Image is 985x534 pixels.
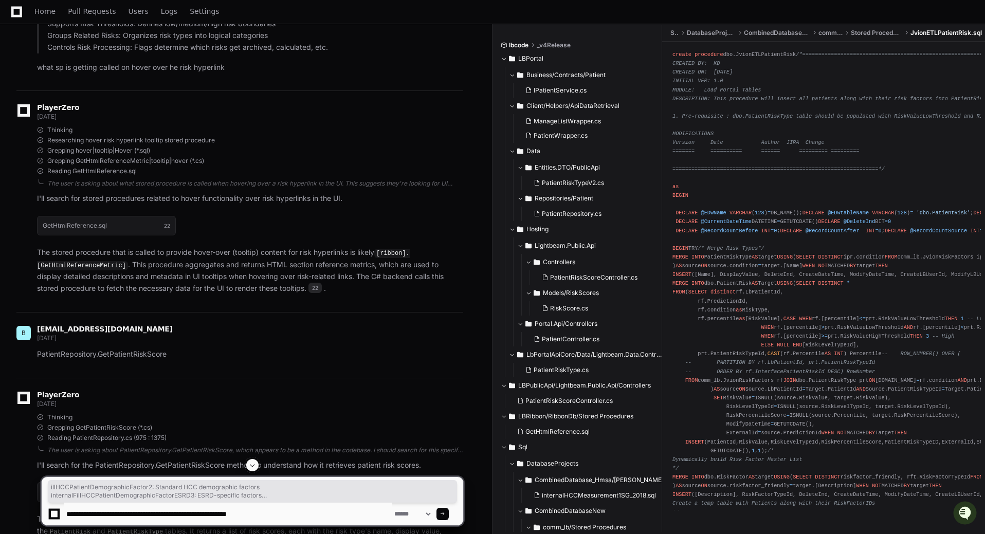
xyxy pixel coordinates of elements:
span: FROM [685,377,698,383]
span: = [774,403,777,410]
span: PatientRiskScoreController.cs [525,397,613,405]
span: DECLARE [885,228,907,234]
div: The user is asking about what stored procedure is called when hovering over a risk hyperlink in t... [47,179,463,188]
span: LBPublicApi/Lightbeam.Public.Api/Controllers [518,381,651,390]
span: INSERT [685,439,704,445]
span: ON [701,263,707,269]
span: Entities.DTO/PublicApi [535,163,600,172]
span: 0 [774,228,777,234]
span: DECLARE [676,218,698,225]
button: PatientRiskScoreController.cs [538,270,656,285]
button: Start new chat [175,80,187,92]
span: <= [860,316,866,322]
span: < [961,324,964,330]
div: Start new chat [35,77,169,87]
span: Portal.Api/Controllers [535,320,597,328]
p: PatientRepository.GetPatientRiskScore [37,348,463,360]
span: GetHtmlReference.sql [525,428,590,436]
span: /* Merge Risk Types*/ [698,245,764,251]
span: = [910,210,913,216]
a: Powered byPylon [72,107,124,116]
span: LbPortalApiCore/Data/Lightbeam.Data.Contracts/Entities [526,351,663,359]
span: FROM [885,254,898,260]
span: = [771,228,774,234]
img: 1756235613930-3d25f9e4-fa56-45dd-b3ad-e072dfbd1548 [10,77,29,95]
span: [DATE] [37,400,56,408]
span: [DATE] [37,113,56,120]
span: Reading GetHtmlReference.sql [47,167,137,175]
span: WHEN [822,430,834,436]
span: -- High [932,333,954,339]
button: PatientRepository.cs [530,207,656,221]
span: INTO [691,280,704,286]
span: CombinedDatabaseNew [744,29,810,37]
svg: Directory [525,161,532,174]
span: = [916,377,919,383]
img: PlayerZero [10,10,31,31]
span: lbcode [509,41,528,49]
div: We're available if you need us! [35,87,130,95]
span: DECLARE [818,218,840,225]
span: NOT [818,263,827,269]
span: as [672,183,679,190]
span: = [885,218,888,225]
span: PatientController.cs [542,335,599,343]
span: = [758,430,761,436]
span: WHEN [802,263,815,269]
span: DECLARE [802,210,825,216]
span: -- PARTITION BY rf.LbPatientId, prt.PatientRiskTypeId [685,359,875,365]
span: as [736,307,742,313]
span: = [752,395,755,401]
svg: Directory [517,457,523,470]
button: Lightbeam.Public.Api [517,237,663,254]
span: ManageListWrapper.cs [534,117,601,125]
h1: GetHtmlReference.sql [43,223,107,229]
span: INT [834,351,843,357]
span: INSERT [672,271,691,278]
button: Controllers [525,254,663,270]
span: Sql [670,29,679,37]
span: Thinking [47,126,72,134]
button: LBPublicApi/Lightbeam.Public.Api/Controllers [501,377,654,394]
span: 3 [926,333,929,339]
svg: Directory [525,192,532,205]
p: what sp is getting called on hover over he risk hyperlink [37,62,463,73]
svg: Directory [509,379,515,392]
button: Sql [501,439,654,455]
span: @EDWtableName [828,210,869,216]
span: procedure [695,51,723,58]
button: LBPortal [501,50,654,67]
span: ON [739,386,745,392]
span: = [942,386,945,392]
span: 1 [758,448,761,454]
svg: Directory [525,240,532,252]
span: BY [850,263,856,269]
button: Repositories/Patient [517,190,663,207]
span: 'dbo.PatientRisk' [917,210,971,216]
button: Models/RiskScores [525,285,663,301]
span: THEN [875,263,888,269]
span: Researching hover risk hyperlink tooltip stored procedure [47,136,215,144]
p: The stored procedure that is called to provide hover-over (tooltip) content for risk hyperlinks i... [37,247,463,294]
span: Logs [161,8,177,14]
span: SELECT [796,280,815,286]
svg: Directory [534,256,540,268]
span: = [875,228,878,234]
span: = [980,228,983,234]
button: RiskScore.cs [538,301,656,316]
span: Settings [190,8,219,14]
span: VARCHAR [872,210,894,216]
span: SELECT [688,289,707,295]
span: Users [129,8,149,14]
span: 128 [898,210,907,216]
span: INTO [691,254,704,260]
span: distinct [710,289,736,295]
span: -- ORDER BY rf.InterfacePatientRiskId DESC) RowNumber [685,369,875,375]
span: INT [970,228,979,234]
span: JOIN [783,377,796,383]
p: isk Scores to Descriptions: Provides display names and descriptions for UI Supports Risk Threshol... [47,7,463,53]
button: PatientRiskTypeV2.cs [530,176,656,190]
svg: Directory [509,410,515,422]
button: GetHtmlReference.sql22 [37,216,176,235]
